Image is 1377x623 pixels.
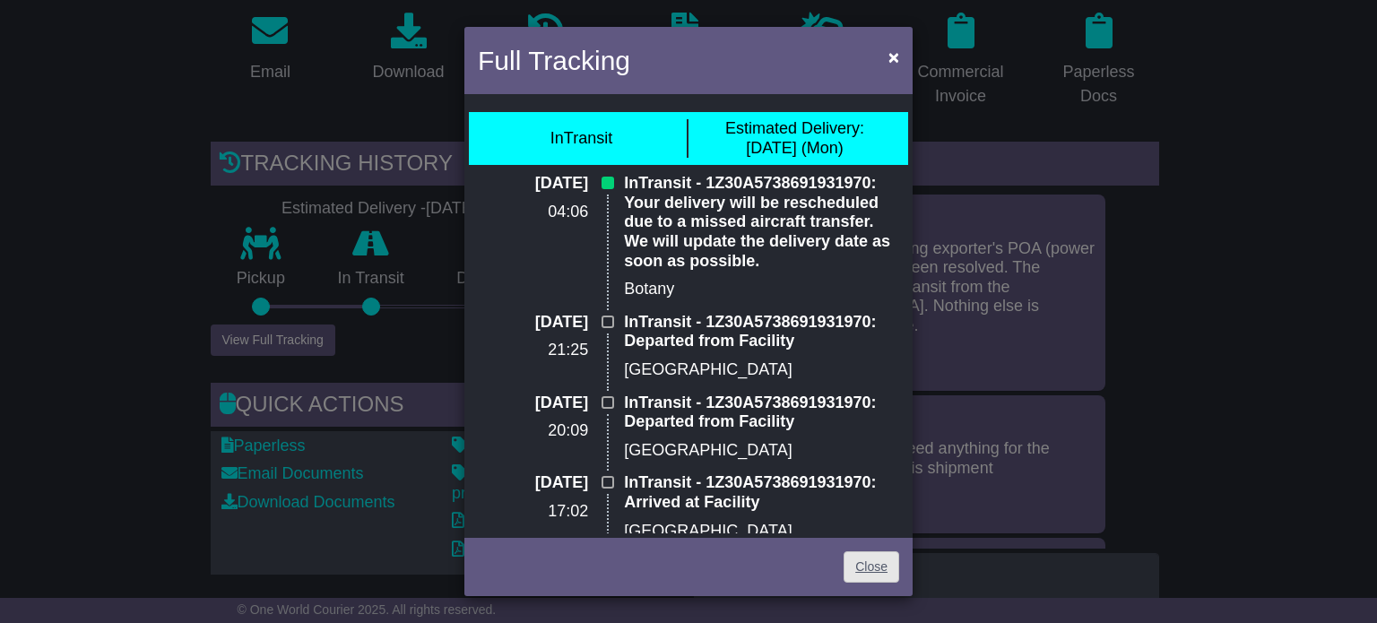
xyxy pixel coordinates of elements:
[478,313,588,333] p: [DATE]
[844,551,899,583] a: Close
[624,441,899,461] p: [GEOGRAPHIC_DATA]
[624,522,899,541] p: [GEOGRAPHIC_DATA]
[550,129,612,149] div: InTransit
[624,394,899,432] p: InTransit - 1Z30A5738691931970: Departed from Facility
[624,313,899,351] p: InTransit - 1Z30A5738691931970: Departed from Facility
[478,473,588,493] p: [DATE]
[624,360,899,380] p: [GEOGRAPHIC_DATA]
[879,39,908,75] button: Close
[478,203,588,222] p: 04:06
[624,473,899,512] p: InTransit - 1Z30A5738691931970: Arrived at Facility
[478,421,588,441] p: 20:09
[478,394,588,413] p: [DATE]
[478,341,588,360] p: 21:25
[624,280,899,299] p: Botany
[478,40,630,81] h4: Full Tracking
[725,119,864,137] span: Estimated Delivery:
[478,502,588,522] p: 17:02
[888,47,899,67] span: ×
[478,174,588,194] p: [DATE]
[725,119,864,158] div: [DATE] (Mon)
[624,174,899,271] p: InTransit - 1Z30A5738691931970: Your delivery will be rescheduled due to a missed aircraft transf...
